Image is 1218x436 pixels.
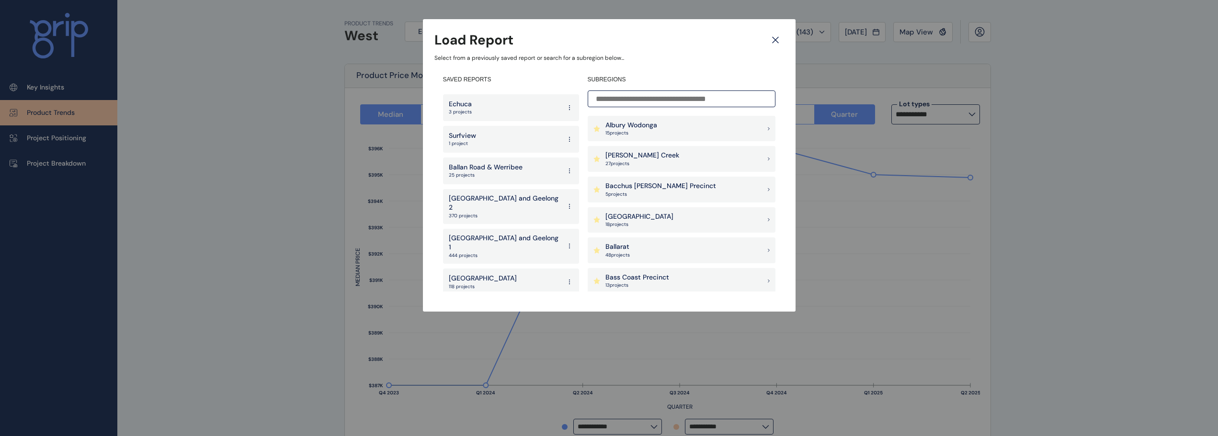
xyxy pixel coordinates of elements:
[449,100,472,109] p: Echuca
[449,172,523,179] p: 25 projects
[449,131,476,141] p: Surfview
[449,234,561,252] p: [GEOGRAPHIC_DATA] and Geelong 1
[449,274,517,283] p: [GEOGRAPHIC_DATA]
[605,273,669,282] p: Bass Coast Precinct
[605,282,669,289] p: 13 project s
[449,163,523,172] p: Ballan Road & Werribee
[449,109,472,115] p: 3 projects
[449,283,517,290] p: 118 projects
[588,76,775,84] h4: SUBREGIONS
[449,212,561,219] p: 370 projects
[443,76,579,84] h4: SAVED REPORTS
[605,191,716,198] p: 5 project s
[605,221,673,228] p: 18 project s
[449,252,561,259] p: 444 projects
[605,252,630,258] p: 48 project s
[605,212,673,222] p: [GEOGRAPHIC_DATA]
[605,130,657,136] p: 15 project s
[605,181,716,191] p: Bacchus [PERSON_NAME] Precinct
[449,194,561,212] p: [GEOGRAPHIC_DATA] and Geelong 2
[605,121,657,130] p: Albury Wodonga
[434,54,784,62] p: Select from a previously saved report or search for a subregion below...
[605,242,630,252] p: Ballarat
[605,151,679,160] p: [PERSON_NAME] Creek
[605,160,679,167] p: 27 project s
[449,140,476,147] p: 1 project
[434,31,513,49] h3: Load Report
